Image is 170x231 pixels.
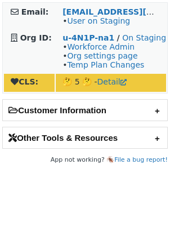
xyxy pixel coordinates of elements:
[20,33,52,42] strong: Org ID:
[67,16,130,25] a: User on Staging
[2,154,168,166] footer: App not working? 🪳
[62,16,130,25] span: •
[3,127,167,148] h2: Other Tools & Resources
[11,77,38,86] strong: CLS:
[67,60,144,69] a: Temp Plan Changes
[56,74,166,92] td: 🤔 5 🤔 -
[62,33,114,42] a: u-4N1P-na1
[117,33,120,42] strong: /
[67,51,137,60] a: Org settings page
[122,33,166,42] a: On Staging
[67,42,135,51] a: Workforce Admin
[21,7,49,16] strong: Email:
[3,100,167,121] h2: Customer Information
[114,156,168,163] a: File a bug report!
[62,42,144,69] span: • • •
[97,77,127,86] a: Detail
